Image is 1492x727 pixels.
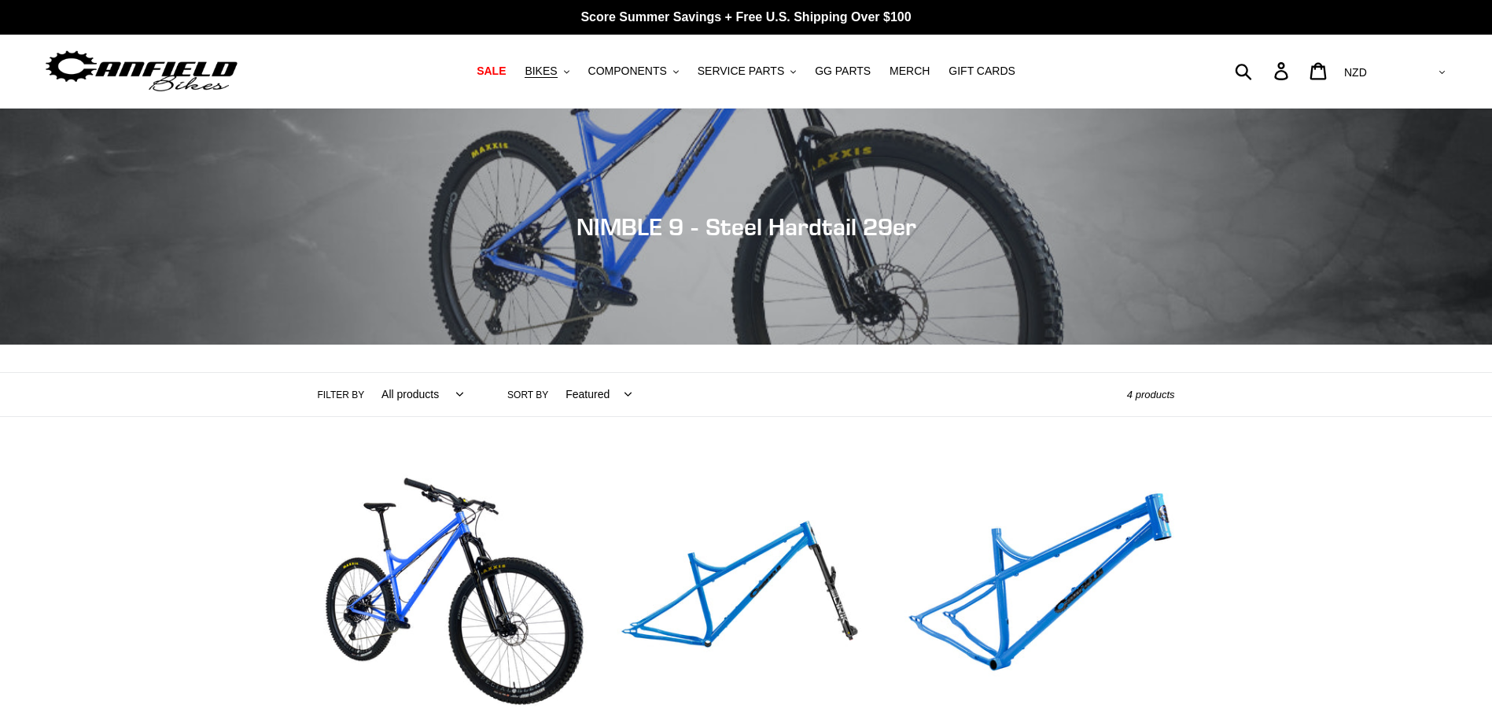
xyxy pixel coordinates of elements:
[318,388,365,402] label: Filter by
[1127,389,1175,400] span: 4 products
[807,61,879,82] a: GG PARTS
[941,61,1023,82] a: GIFT CARDS
[690,61,804,82] button: SERVICE PARTS
[517,61,577,82] button: BIKES
[580,61,687,82] button: COMPONENTS
[698,65,784,78] span: SERVICE PARTS
[890,65,930,78] span: MERCH
[577,212,916,241] span: NIMBLE 9 - Steel Hardtail 29er
[815,65,871,78] span: GG PARTS
[949,65,1015,78] span: GIFT CARDS
[1243,54,1284,88] input: Search
[588,65,667,78] span: COMPONENTS
[469,61,514,82] a: SALE
[507,388,548,402] label: Sort by
[43,46,240,96] img: Canfield Bikes
[525,65,557,78] span: BIKES
[477,65,506,78] span: SALE
[882,61,938,82] a: MERCH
